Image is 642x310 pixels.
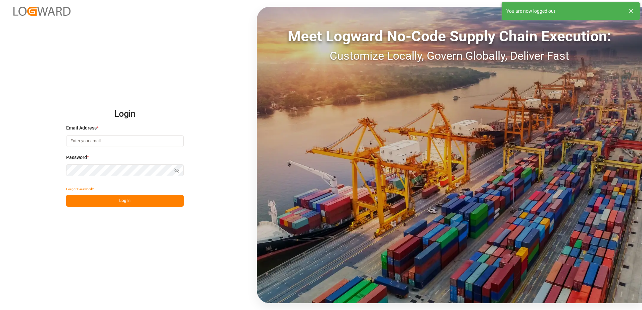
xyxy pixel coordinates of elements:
div: Customize Locally, Govern Globally, Deliver Fast [257,47,642,64]
button: Log In [66,195,184,207]
h2: Login [66,103,184,125]
span: Password [66,154,87,161]
div: You are now logged out [506,8,622,15]
img: Logward_new_orange.png [13,7,71,16]
div: Meet Logward No-Code Supply Chain Execution: [257,25,642,47]
input: Enter your email [66,135,184,147]
button: Forgot Password? [66,183,94,195]
span: Email Address [66,124,97,132]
